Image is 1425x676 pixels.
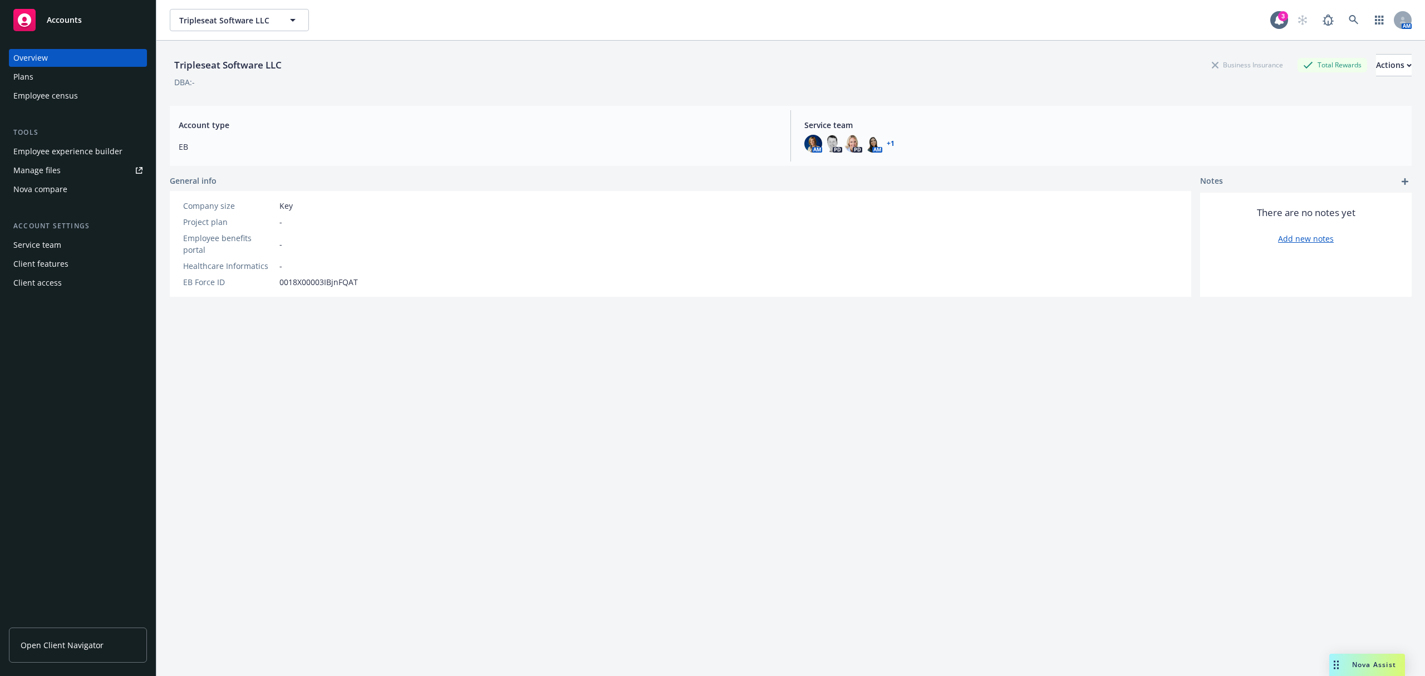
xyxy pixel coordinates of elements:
[13,274,62,292] div: Client access
[9,4,147,36] a: Accounts
[179,119,777,131] span: Account type
[183,276,275,288] div: EB Force ID
[179,14,276,26] span: Tripleseat Software LLC
[13,87,78,105] div: Employee census
[1298,58,1367,72] div: Total Rewards
[174,76,195,88] div: DBA: -
[1278,233,1334,244] a: Add new notes
[1376,55,1412,76] div: Actions
[9,68,147,86] a: Plans
[9,236,147,254] a: Service team
[1206,58,1289,72] div: Business Insurance
[13,255,68,273] div: Client features
[183,260,275,272] div: Healthcare Informatics
[804,119,1403,131] span: Service team
[1329,654,1343,676] div: Drag to move
[21,639,104,651] span: Open Client Navigator
[170,58,286,72] div: Tripleseat Software LLC
[1200,175,1223,188] span: Notes
[47,16,82,25] span: Accounts
[1317,9,1339,31] a: Report a Bug
[9,87,147,105] a: Employee census
[179,141,777,153] span: EB
[279,200,293,212] span: Key
[170,9,309,31] button: Tripleseat Software LLC
[279,276,358,288] span: 0018X00003IBjnFQAT
[1343,9,1365,31] a: Search
[1278,11,1288,21] div: 3
[13,68,33,86] div: Plans
[9,180,147,198] a: Nova compare
[183,200,275,212] div: Company size
[1257,206,1355,219] span: There are no notes yet
[864,135,882,153] img: photo
[9,221,147,232] div: Account settings
[887,140,895,147] a: +1
[13,49,48,67] div: Overview
[9,49,147,67] a: Overview
[9,143,147,160] a: Employee experience builder
[9,127,147,138] div: Tools
[279,238,282,250] span: -
[279,216,282,228] span: -
[9,255,147,273] a: Client features
[13,236,61,254] div: Service team
[804,135,822,153] img: photo
[1368,9,1390,31] a: Switch app
[13,180,67,198] div: Nova compare
[1352,660,1396,669] span: Nova Assist
[1329,654,1405,676] button: Nova Assist
[1398,175,1412,188] a: add
[279,260,282,272] span: -
[183,216,275,228] div: Project plan
[9,274,147,292] a: Client access
[170,175,217,187] span: General info
[13,161,61,179] div: Manage files
[183,232,275,256] div: Employee benefits portal
[1376,54,1412,76] button: Actions
[13,143,122,160] div: Employee experience builder
[1291,9,1314,31] a: Start snowing
[844,135,862,153] img: photo
[9,161,147,179] a: Manage files
[824,135,842,153] img: photo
